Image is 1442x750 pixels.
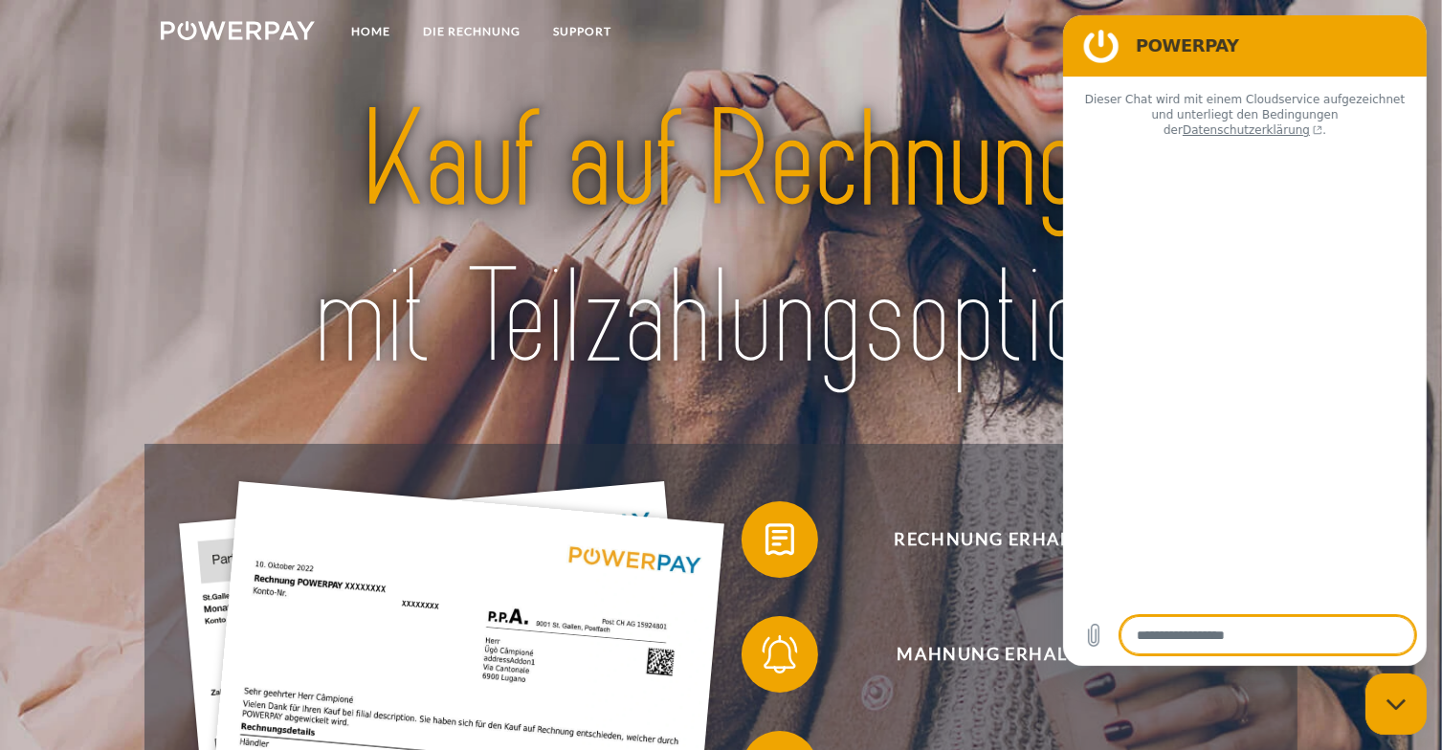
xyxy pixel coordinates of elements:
[756,630,804,678] img: qb_bell.svg
[407,14,537,49] a: DIE RECHNUNG
[335,14,407,49] a: Home
[161,21,315,40] img: logo-powerpay-white.svg
[1365,673,1427,735] iframe: Schaltfläche zum Öffnen des Messaging-Fensters; Konversation läuft
[742,616,1239,693] button: Mahnung erhalten?
[1063,15,1427,666] iframe: Messaging-Fenster
[769,501,1238,578] span: Rechnung erhalten?
[537,14,628,49] a: SUPPORT
[215,75,1226,404] img: title-powerpay_de.svg
[769,616,1238,693] span: Mahnung erhalten?
[1183,14,1242,49] a: agb
[756,516,804,563] img: qb_bill.svg
[742,501,1239,578] button: Rechnung erhalten?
